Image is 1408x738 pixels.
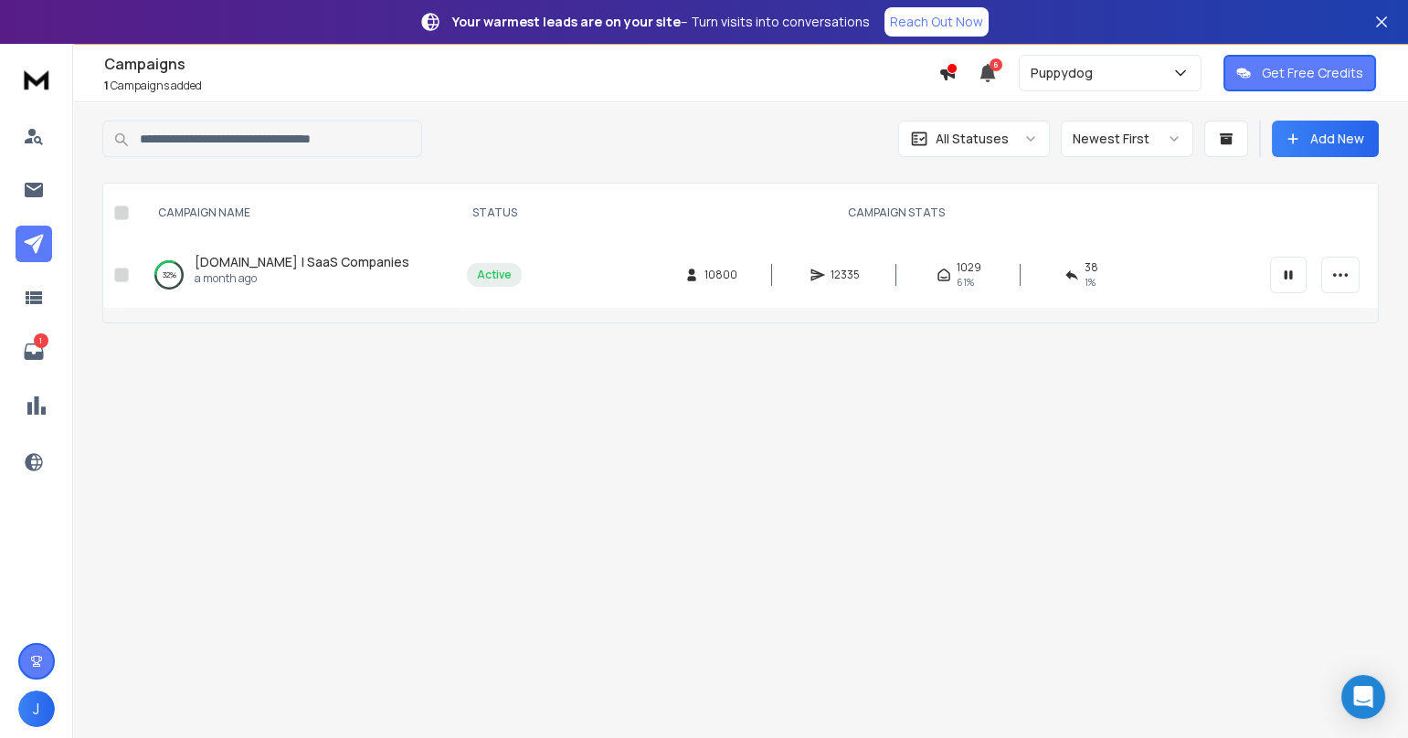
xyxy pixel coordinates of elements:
[1272,121,1379,157] button: Add New
[884,7,989,37] a: Reach Out Now
[456,184,533,242] th: STATUS
[936,130,1009,148] p: All Statuses
[195,253,409,271] a: [DOMAIN_NAME] | SaaS Companies
[1061,121,1193,157] button: Newest First
[18,691,55,727] button: J
[957,260,981,275] span: 1029
[16,333,52,370] a: 1
[1031,64,1100,82] p: Puppydog
[533,184,1259,242] th: CAMPAIGN STATS
[18,62,55,96] img: logo
[1085,260,1098,275] span: 38
[1223,55,1376,91] button: Get Free Credits
[831,268,860,282] span: 12335
[34,333,48,348] p: 1
[477,268,512,282] div: Active
[104,53,938,75] h1: Campaigns
[104,78,109,93] span: 1
[1341,675,1385,719] div: Open Intercom Messenger
[104,79,938,93] p: Campaigns added
[890,13,983,31] p: Reach Out Now
[1262,64,1363,82] p: Get Free Credits
[990,58,1002,71] span: 6
[452,13,870,31] p: – Turn visits into conversations
[136,242,456,308] td: 32%[DOMAIN_NAME] | SaaS Companiesa month ago
[704,268,737,282] span: 10800
[136,184,456,242] th: CAMPAIGN NAME
[163,266,176,284] p: 32 %
[1085,275,1096,290] span: 1 %
[452,13,681,30] strong: Your warmest leads are on your site
[957,275,974,290] span: 61 %
[195,271,409,286] p: a month ago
